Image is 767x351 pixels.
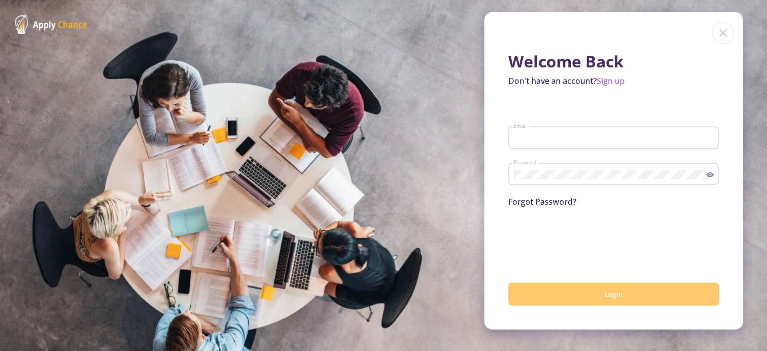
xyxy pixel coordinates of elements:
a: Sign up [597,75,625,86]
button: Login [508,283,719,306]
span: Login [605,290,623,299]
img: ApplyChance Logo [15,15,87,34]
h1: Welcome Back [508,52,719,71]
iframe: reCAPTCHA [508,220,660,259]
a: Forgot Password? [508,196,576,207]
p: Don't have an account? [508,75,719,87]
img: close icon [712,22,734,44]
